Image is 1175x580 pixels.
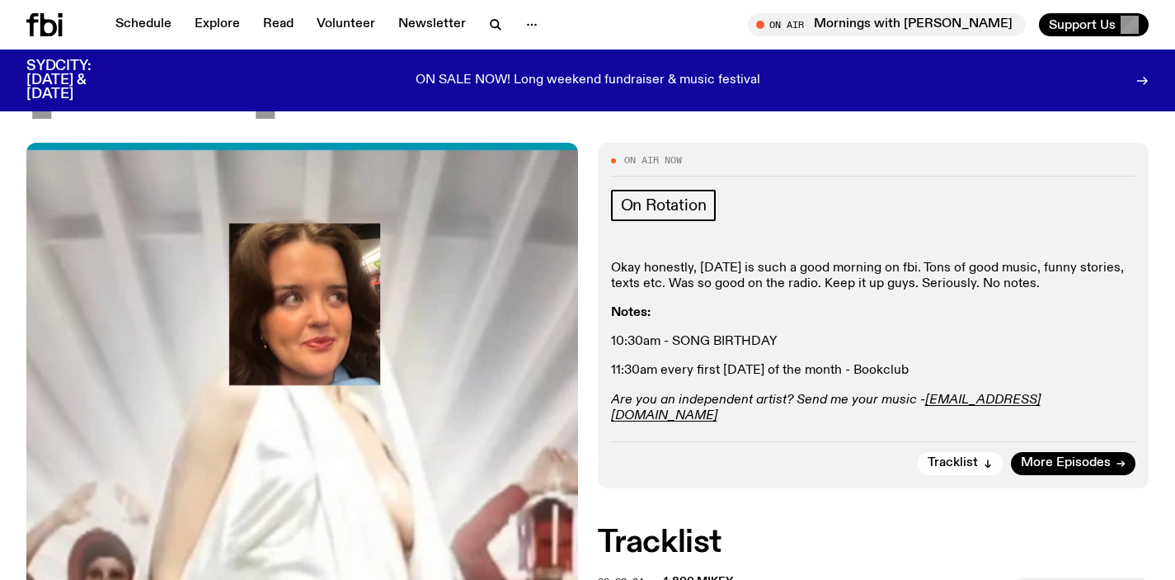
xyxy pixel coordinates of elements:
[307,13,385,36] a: Volunteer
[253,13,303,36] a: Read
[611,261,1136,292] p: Okay honestly, [DATE] is such a good morning on fbi. Tons of good music, funny stories, texts etc...
[106,13,181,36] a: Schedule
[1021,457,1111,469] span: More Episodes
[1011,452,1135,475] a: More Episodes
[611,363,1136,379] p: 11:30am every first [DATE] of the month - Bookclub
[1049,17,1116,32] span: Support Us
[621,196,707,215] span: On Rotation
[611,306,651,319] strong: Notes:
[928,457,978,469] span: Tracklist
[1039,13,1149,36] button: Support Us
[185,13,250,36] a: Explore
[388,13,476,36] a: Newsletter
[611,334,1136,350] p: 10:30am - SONG BIRTHDAY
[611,394,925,407] em: Are you an independent artist? Send me your music -
[611,190,717,221] a: On Rotation
[624,156,682,165] span: On Air Now
[416,73,760,88] p: ON SALE NOW! Long weekend fundraiser & music festival
[611,394,1041,422] a: [EMAIL_ADDRESS][DOMAIN_NAME]
[598,528,1149,558] h2: Tracklist
[26,49,279,123] span: [DATE]
[918,452,1003,475] button: Tracklist
[26,59,132,101] h3: SYDCITY: [DATE] & [DATE]
[748,13,1026,36] button: On AirMornings with [PERSON_NAME]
